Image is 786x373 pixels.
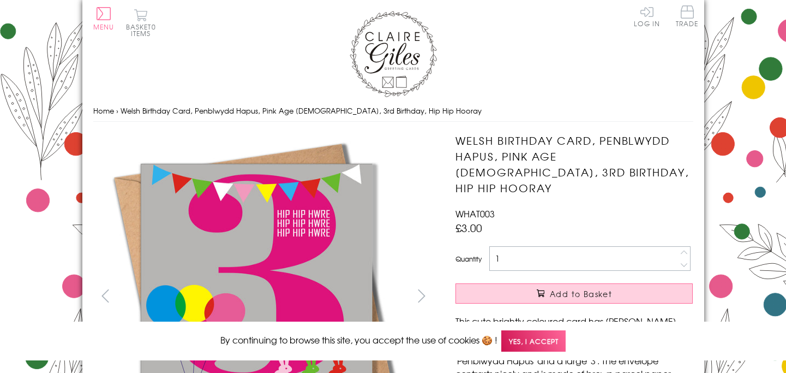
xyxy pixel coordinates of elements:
[93,7,115,30] button: Menu
[676,5,699,29] a: Trade
[634,5,660,27] a: Log In
[93,100,693,122] nav: breadcrumbs
[455,220,482,235] span: £3.00
[121,105,482,116] span: Welsh Birthday Card, Penblwydd Hapus, Pink Age [DEMOGRAPHIC_DATA], 3rd Birthday, Hip Hip Hooray
[455,283,693,304] button: Add to Basket
[93,22,115,32] span: Menu
[455,207,495,220] span: WHAT003
[455,133,693,196] h1: Welsh Birthday Card, Penblwydd Hapus, Pink Age [DEMOGRAPHIC_DATA], 3rd Birthday, Hip Hip Hooray
[350,11,437,97] img: Claire Giles Greetings Cards
[676,5,699,27] span: Trade
[131,22,156,38] span: 0 items
[93,105,114,116] a: Home
[409,283,434,308] button: next
[116,105,118,116] span: ›
[550,288,612,299] span: Add to Basket
[501,330,566,352] span: Yes, I accept
[126,9,156,37] button: Basket0 items
[93,283,118,308] button: prev
[455,254,482,264] label: Quantity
